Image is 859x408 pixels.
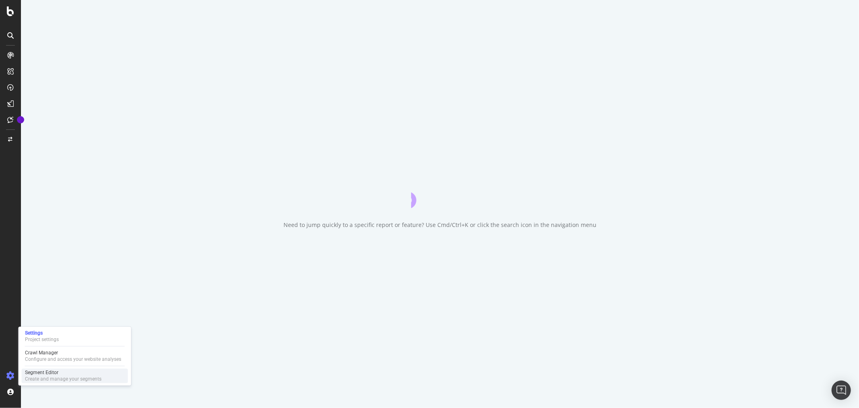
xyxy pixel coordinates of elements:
[22,329,128,343] a: SettingsProject settings
[25,356,121,362] div: Configure and access your website analyses
[25,376,101,382] div: Create and manage your segments
[17,116,24,123] div: Tooltip anchor
[25,369,101,376] div: Segment Editor
[411,179,469,208] div: animation
[22,349,128,363] a: Crawl ManagerConfigure and access your website analyses
[832,381,851,400] div: Open Intercom Messenger
[22,368,128,383] a: Segment EditorCreate and manage your segments
[25,350,121,356] div: Crawl Manager
[25,330,59,336] div: Settings
[284,221,596,229] div: Need to jump quickly to a specific report or feature? Use Cmd/Ctrl+K or click the search icon in ...
[25,336,59,343] div: Project settings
